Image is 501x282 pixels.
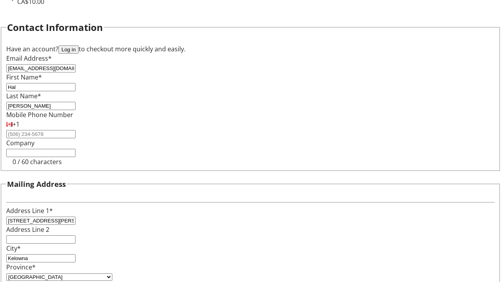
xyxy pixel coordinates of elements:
label: City* [6,244,21,253]
label: Address Line 1* [6,206,53,215]
label: Last Name* [6,92,41,100]
button: Log in [58,45,79,54]
tr-character-limit: 0 / 60 characters [13,157,62,166]
h2: Contact Information [7,20,103,34]
div: Have an account? to checkout more quickly and easily. [6,44,495,54]
label: Email Address* [6,54,52,63]
input: (506) 234-5678 [6,130,76,138]
label: First Name* [6,73,42,81]
label: Address Line 2 [6,225,49,234]
label: Province* [6,263,36,271]
label: Company [6,139,34,147]
h3: Mailing Address [7,179,66,190]
label: Mobile Phone Number [6,110,73,119]
input: Address [6,217,76,225]
input: City [6,254,76,262]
